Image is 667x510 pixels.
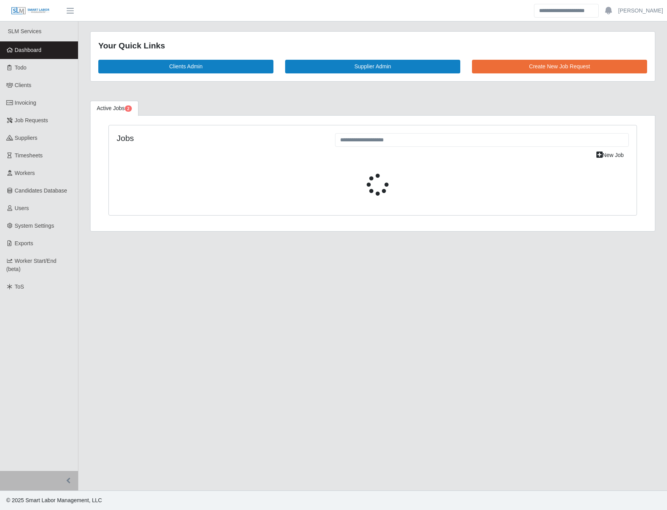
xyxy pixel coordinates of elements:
[98,39,647,52] div: Your Quick Links
[15,170,35,176] span: Workers
[15,152,43,159] span: Timesheets
[15,223,54,229] span: System Settings
[15,284,24,290] span: ToS
[15,187,67,194] span: Candidates Database
[125,105,132,112] span: Pending Jobs
[591,148,629,162] a: New Job
[6,258,57,272] span: Worker Start/End (beta)
[534,4,599,18] input: Search
[6,497,102,503] span: © 2025 Smart Labor Management, LLC
[472,60,647,73] a: Create New Job Request
[98,60,273,73] a: Clients Admin
[8,28,41,34] span: SLM Services
[11,7,50,15] img: SLM Logo
[15,135,37,141] span: Suppliers
[15,117,48,123] span: Job Requests
[117,133,323,143] h4: Jobs
[15,64,27,71] span: Todo
[15,240,33,246] span: Exports
[285,60,460,73] a: Supplier Admin
[15,100,36,106] span: Invoicing
[618,7,663,15] a: [PERSON_NAME]
[15,82,32,88] span: Clients
[15,47,42,53] span: Dashboard
[15,205,29,211] span: Users
[90,101,138,116] a: Active Jobs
